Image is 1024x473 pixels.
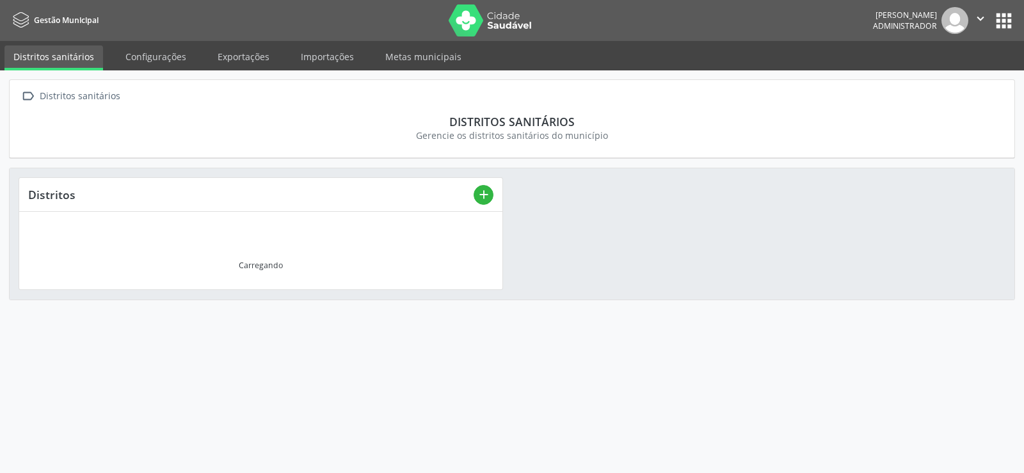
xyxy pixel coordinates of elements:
a:  Distritos sanitários [19,87,122,106]
i: add [477,188,491,202]
div: Carregando [239,260,283,271]
button: add [474,185,493,205]
div: [PERSON_NAME] [873,10,937,20]
div: Distritos sanitários [28,115,996,129]
a: Metas municipais [376,45,470,68]
div: Distritos [28,188,474,202]
div: Distritos sanitários [37,87,122,106]
i:  [973,12,988,26]
a: Configurações [116,45,195,68]
div: Gerencie os distritos sanitários do município [28,129,996,142]
span: Gestão Municipal [34,15,99,26]
img: img [941,7,968,34]
a: Gestão Municipal [9,10,99,31]
button: apps [993,10,1015,32]
a: Importações [292,45,363,68]
i:  [19,87,37,106]
button:  [968,7,993,34]
a: Exportações [209,45,278,68]
span: Administrador [873,20,937,31]
a: Distritos sanitários [4,45,103,70]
